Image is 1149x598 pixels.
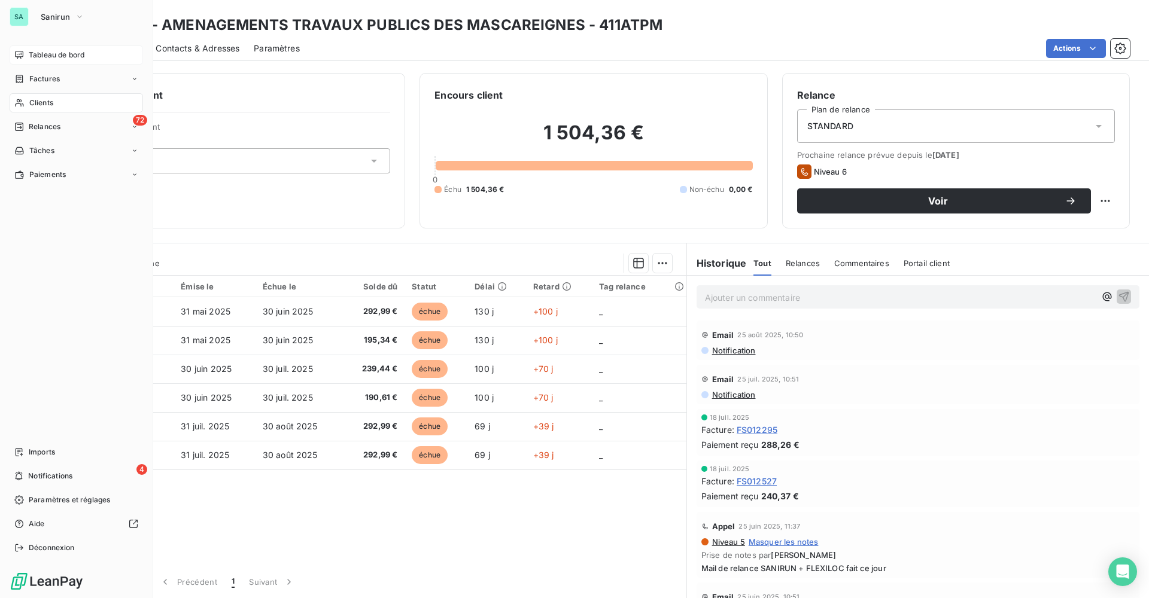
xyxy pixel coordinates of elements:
[599,450,603,460] span: _
[710,465,750,472] span: 18 juil. 2025
[689,184,724,195] span: Non-échu
[738,523,800,530] span: 25 juin 2025, 11:37
[710,414,750,421] span: 18 juil. 2025
[349,392,397,404] span: 190,61 €
[737,376,799,383] span: 25 juil. 2025, 10:51
[701,490,759,502] span: Paiement reçu
[181,306,230,316] span: 31 mai 2025
[263,306,314,316] span: 30 juin 2025
[475,450,490,460] span: 69 j
[96,122,390,139] span: Propriétés Client
[412,303,448,321] span: échue
[475,421,490,431] span: 69 j
[181,421,229,431] span: 31 juil. 2025
[412,446,448,464] span: échue
[599,392,603,402] span: _
[797,150,1115,160] span: Prochaine relance prévue depuis le
[29,74,60,84] span: Factures
[729,184,753,195] span: 0,00 €
[904,258,950,268] span: Portail client
[533,364,554,374] span: +70 j
[475,282,518,291] div: Délai
[811,196,1065,206] span: Voir
[412,331,448,349] span: échue
[599,364,603,374] span: _
[533,306,558,316] span: +100 j
[72,88,390,102] h6: Informations client
[797,188,1091,213] button: Voir
[753,258,771,268] span: Tout
[761,438,800,451] span: 288,26 €
[10,514,143,533] a: Aide
[349,282,397,291] div: Solde dû
[156,42,239,54] span: Contacts & Adresses
[349,334,397,346] span: 195,34 €
[712,521,735,531] span: Appel
[28,471,72,481] span: Notifications
[475,392,494,402] span: 100 j
[133,115,147,126] span: 72
[761,490,799,502] span: 240,37 €
[412,389,448,407] span: échue
[136,464,147,475] span: 4
[105,14,662,36] h3: ATPM - AMENAGEMENTS TRAVAUX PUBLICS DES MASCAREIGNES - 411ATPM
[181,282,248,291] div: Émise le
[814,167,847,176] span: Niveau 6
[254,42,300,54] span: Paramètres
[263,364,313,374] span: 30 juil. 2025
[434,88,503,102] h6: Encours client
[433,175,437,184] span: 0
[412,282,460,291] div: Statut
[242,569,302,594] button: Suivant
[701,438,759,451] span: Paiement reçu
[737,475,777,487] span: FS012527
[711,537,745,547] span: Niveau 5
[807,120,853,132] span: STANDARD
[533,335,558,345] span: +100 j
[263,282,335,291] div: Échue le
[349,420,397,432] span: 292,99 €
[737,331,803,338] span: 25 août 2025, 10:50
[181,364,232,374] span: 30 juin 2025
[1108,557,1137,586] div: Open Intercom Messenger
[29,495,110,505] span: Paramètres et réglages
[29,169,66,180] span: Paiements
[599,306,603,316] span: _
[599,421,603,431] span: _
[232,576,235,588] span: 1
[475,335,494,345] span: 130 j
[263,450,318,460] span: 30 août 2025
[711,390,756,399] span: Notification
[263,335,314,345] span: 30 juin 2025
[152,569,224,594] button: Précédent
[29,518,45,529] span: Aide
[412,360,448,378] span: échue
[533,421,554,431] span: +39 j
[29,447,55,457] span: Imports
[737,423,777,436] span: FS012295
[749,537,819,547] span: Masquer les notes
[834,258,889,268] span: Commentaires
[29,97,53,108] span: Clients
[711,346,756,355] span: Notification
[263,421,318,431] span: 30 août 2025
[224,569,242,594] button: 1
[533,392,554,402] span: +70 j
[181,392,232,402] span: 30 juin 2025
[41,12,70,22] span: Sanirun
[29,50,84,60] span: Tableau de bord
[701,550,1135,560] span: Prise de notes par
[412,417,448,435] span: échue
[932,150,959,160] span: [DATE]
[712,374,734,384] span: Email
[797,88,1115,102] h6: Relance
[771,550,836,560] span: [PERSON_NAME]
[444,184,461,195] span: Échu
[263,392,313,402] span: 30 juil. 2025
[434,121,752,157] h2: 1 504,36 €
[181,450,229,460] span: 31 juil. 2025
[29,121,60,132] span: Relances
[349,449,397,461] span: 292,99 €
[599,335,603,345] span: _
[475,364,494,374] span: 100 j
